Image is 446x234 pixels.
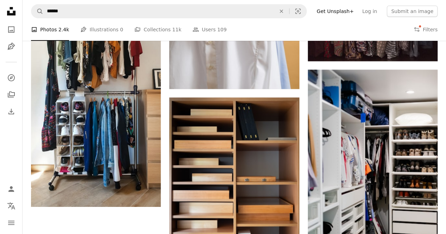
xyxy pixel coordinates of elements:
a: Log in / Sign up [4,182,18,196]
a: Home — Unsplash [4,4,18,20]
span: 0 [120,26,123,33]
a: Illustrations [4,39,18,53]
a: Photos [4,23,18,37]
a: Users 109 [193,18,226,41]
a: brown wooden shelves [169,179,299,186]
button: Filters [414,18,438,41]
a: Illustrations 0 [80,18,123,41]
a: a walk in closet filled with lots of shoes [308,163,438,170]
a: Download History [4,105,18,119]
button: Submit an image [387,6,438,17]
button: Visual search [289,5,306,18]
a: Collections 11k [134,18,181,41]
a: Explore [4,71,18,85]
button: Clear [274,5,289,18]
a: clothes hanged on brown wooden cabinet [31,88,161,95]
button: Search Unsplash [31,5,43,18]
a: Get Unsplash+ [312,6,358,17]
a: Collections [4,88,18,102]
button: Language [4,199,18,213]
form: Find visuals sitewide [31,4,307,18]
a: Log in [358,6,381,17]
span: 11k [172,26,181,33]
button: Menu [4,216,18,230]
span: 109 [217,26,227,33]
